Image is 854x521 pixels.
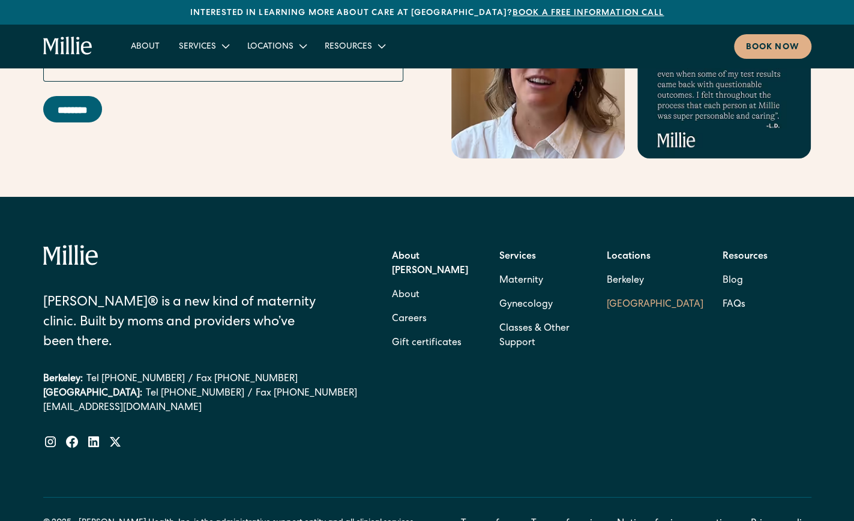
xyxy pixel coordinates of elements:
[169,36,238,56] div: Services
[86,372,185,387] a: Tel [PHONE_NUMBER]
[499,269,543,293] a: Maternity
[315,36,394,56] div: Resources
[43,37,93,56] a: home
[723,293,745,317] a: FAQs
[43,294,326,353] div: [PERSON_NAME]® is a new kind of maternity clinic. Built by moms and providers who’ve been there.
[607,293,703,317] a: [GEOGRAPHIC_DATA]
[43,401,358,415] a: [EMAIL_ADDRESS][DOMAIN_NAME]
[746,41,799,54] div: Book now
[188,372,193,387] div: /
[723,269,743,293] a: Blog
[238,36,315,56] div: Locations
[247,41,293,53] div: Locations
[734,34,811,59] a: Book now
[392,307,427,331] a: Careers
[248,387,252,401] div: /
[43,372,83,387] div: Berkeley:
[499,293,553,317] a: Gynecology
[723,252,768,262] strong: Resources
[256,387,357,401] a: Fax [PHONE_NUMBER]
[196,372,298,387] a: Fax [PHONE_NUMBER]
[499,252,536,262] strong: Services
[392,283,419,307] a: About
[392,331,462,355] a: Gift certificates
[179,41,216,53] div: Services
[325,41,372,53] div: Resources
[499,317,588,355] a: Classes & Other Support
[607,269,703,293] a: Berkeley
[392,252,468,276] strong: About [PERSON_NAME]
[121,36,169,56] a: About
[43,387,142,401] div: [GEOGRAPHIC_DATA]:
[607,252,651,262] strong: Locations
[513,9,664,17] a: Book a free information call
[146,387,244,401] a: Tel [PHONE_NUMBER]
